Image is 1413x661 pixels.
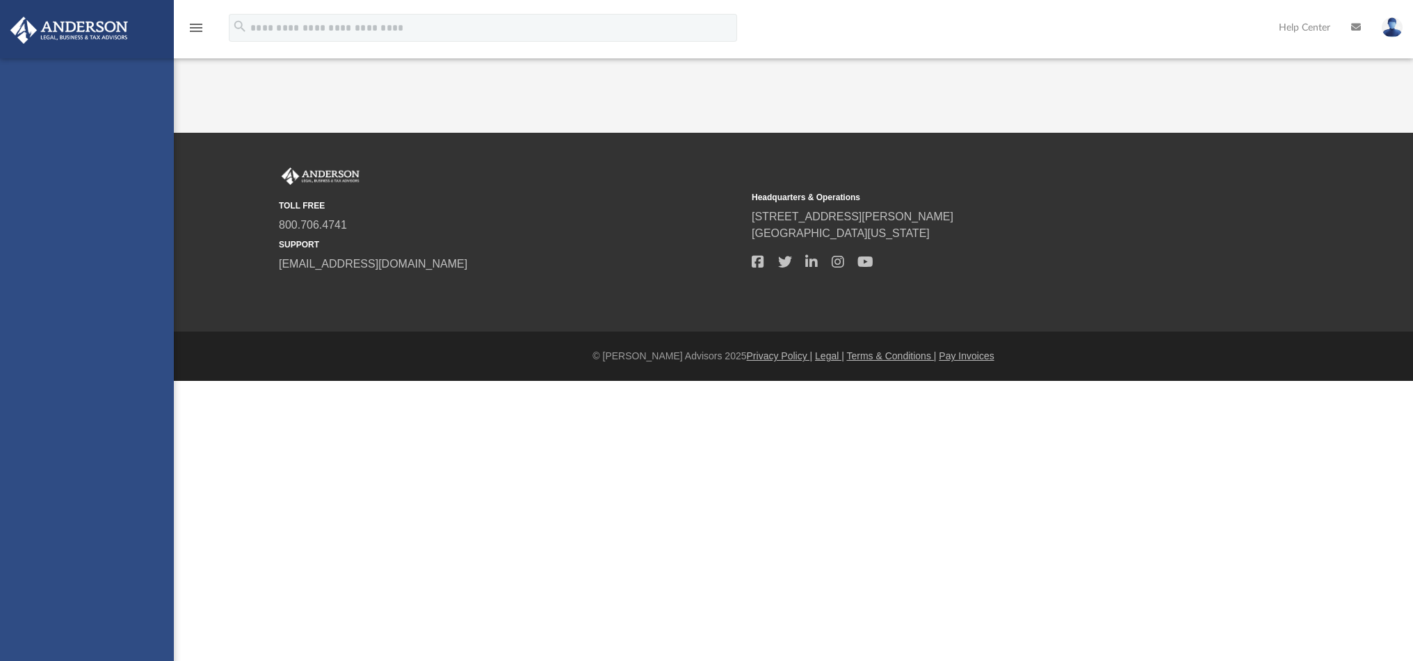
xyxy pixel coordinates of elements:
small: SUPPORT [279,238,742,251]
a: Pay Invoices [939,350,994,361]
a: Terms & Conditions | [847,350,937,361]
img: Anderson Advisors Platinum Portal [6,17,132,44]
a: [EMAIL_ADDRESS][DOMAIN_NAME] [279,258,467,270]
a: Privacy Policy | [747,350,813,361]
a: Legal | [815,350,844,361]
small: Headquarters & Operations [752,191,1215,204]
a: menu [188,26,204,36]
i: menu [188,19,204,36]
i: search [232,19,248,34]
a: [STREET_ADDRESS][PERSON_NAME] [752,211,953,222]
img: Anderson Advisors Platinum Portal [279,168,362,186]
small: TOLL FREE [279,199,742,212]
div: © [PERSON_NAME] Advisors 2025 [174,349,1413,364]
a: 800.706.4741 [279,219,347,231]
img: User Pic [1382,17,1403,38]
a: [GEOGRAPHIC_DATA][US_STATE] [752,227,930,239]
